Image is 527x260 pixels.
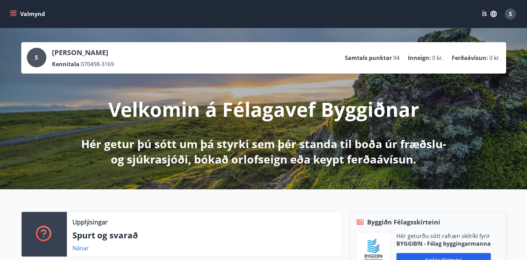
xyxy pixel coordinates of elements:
[72,244,89,252] a: Nánar
[502,6,519,22] button: S
[396,232,491,240] p: Hér geturðu sótt rafræn skilríki fyrir
[52,60,79,68] p: Kennitala
[35,54,38,61] span: S
[432,54,443,62] span: 0 kr.
[108,96,419,122] p: Velkomin á Félagavef Byggiðnar
[52,48,114,58] p: [PERSON_NAME]
[396,240,491,247] p: BYGGIÐN - Félag byggingarmanna
[367,217,440,227] span: Byggiðn Félagsskírteini
[452,54,488,62] p: Ferðaávísun :
[393,54,400,62] span: 94
[72,217,108,227] p: Upplýsingar
[408,54,431,62] p: Inneign :
[72,229,336,241] p: Spurt og svarað
[509,10,512,18] span: S
[345,54,392,62] p: Samtals punktar
[8,8,48,20] button: menu
[81,60,114,68] span: 070498-3169
[489,54,501,62] span: 0 kr.
[80,136,448,167] p: Hér getur þú sótt um þá styrki sem þér standa til boða úr fræðslu- og sjúkrasjóði, bókað orlofsei...
[478,8,501,20] button: ÍS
